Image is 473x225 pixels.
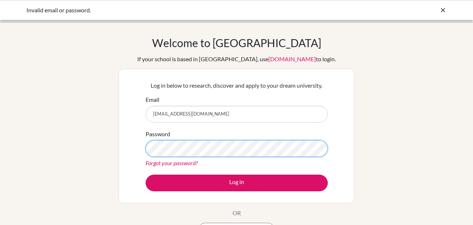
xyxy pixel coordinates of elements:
button: Log in [146,175,328,191]
a: [DOMAIN_NAME] [268,55,316,62]
p: OR [233,209,241,217]
a: Forgot your password? [146,159,198,166]
div: If your school is based in [GEOGRAPHIC_DATA], use to login. [137,55,336,63]
label: Password [146,130,170,138]
div: Invalid email or password. [26,6,338,14]
h1: Welcome to [GEOGRAPHIC_DATA] [152,36,321,49]
p: Log in below to research, discover and apply to your dream university. [146,81,328,90]
label: Email [146,95,159,104]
